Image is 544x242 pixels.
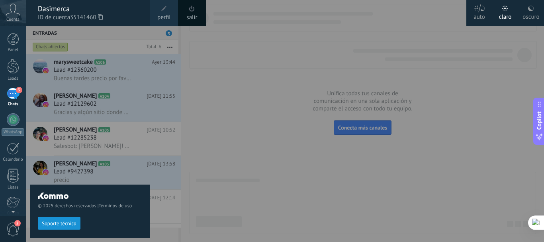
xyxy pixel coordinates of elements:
span: 2 [14,220,21,226]
span: 35141460 [70,13,103,22]
span: Soporte técnico [42,221,76,226]
div: Calendario [2,157,25,162]
button: Soporte técnico [38,217,80,230]
div: auto [474,5,485,26]
span: 3 [16,87,22,93]
div: claro [499,5,512,26]
div: oscuro [522,5,539,26]
span: ID de cuenta [38,13,142,22]
a: Soporte técnico [38,220,80,226]
a: Términos de uso [99,203,132,209]
div: Leads [2,76,25,81]
div: Chats [2,102,25,107]
span: © 2025 derechos reservados | [38,203,142,209]
a: salir [186,13,197,22]
span: Cuenta [6,17,20,22]
div: Panel [2,47,25,53]
div: Listas [2,185,25,190]
span: Copilot [535,111,543,130]
div: Dasimerca [38,4,142,13]
div: WhatsApp [2,128,24,136]
span: perfil [157,13,170,22]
